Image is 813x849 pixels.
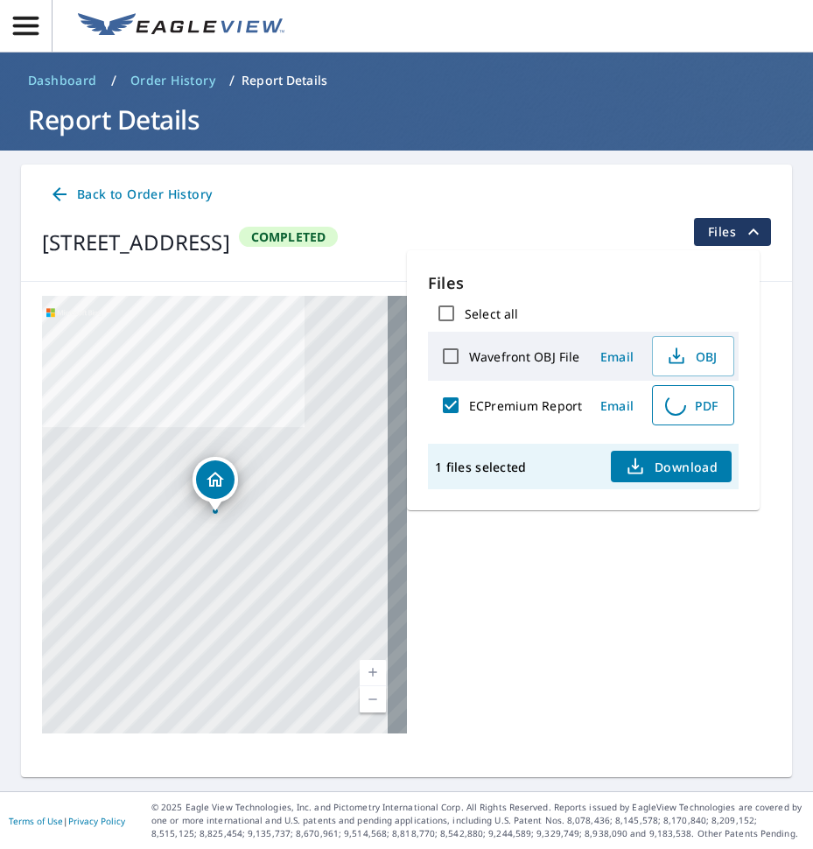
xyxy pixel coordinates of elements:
a: Current Level 17, Zoom In [360,660,386,686]
li: / [111,70,116,91]
label: Select all [465,305,518,322]
a: Current Level 17, Zoom Out [360,686,386,712]
span: Completed [241,228,337,245]
div: Dropped pin, building 1, Residential property, 304 S 3rd St Grandview, TX 76050 [193,457,238,511]
span: Dashboard [28,72,97,89]
img: EV Logo [78,13,284,39]
div: [STREET_ADDRESS] [42,227,230,258]
h1: Report Details [21,102,792,137]
button: Email [589,392,645,419]
span: Email [596,397,638,414]
nav: breadcrumb [21,67,792,95]
button: Download [611,451,732,482]
button: PDF [652,385,734,425]
p: Report Details [242,72,327,89]
p: Files [428,271,739,295]
button: OBJ [652,336,734,376]
p: © 2025 Eagle View Technologies, Inc. and Pictometry International Corp. All Rights Reserved. Repo... [151,801,804,840]
button: filesDropdownBtn-67512059 [693,218,771,246]
span: Order History [130,72,215,89]
p: 1 files selected [435,459,526,475]
label: Wavefront OBJ File [469,348,579,365]
p: | [9,816,125,826]
span: Back to Order History [49,184,212,206]
span: Email [596,348,638,365]
span: PDF [663,395,719,416]
a: Dashboard [21,67,104,95]
span: OBJ [663,346,719,367]
label: ECPremium Report [469,397,582,414]
span: Files [708,221,764,242]
button: Email [589,343,645,370]
li: / [229,70,235,91]
a: Privacy Policy [68,815,125,827]
span: Download [625,456,718,477]
a: Order History [123,67,222,95]
a: Terms of Use [9,815,63,827]
a: EV Logo [67,3,295,50]
a: Back to Order History [42,179,219,211]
